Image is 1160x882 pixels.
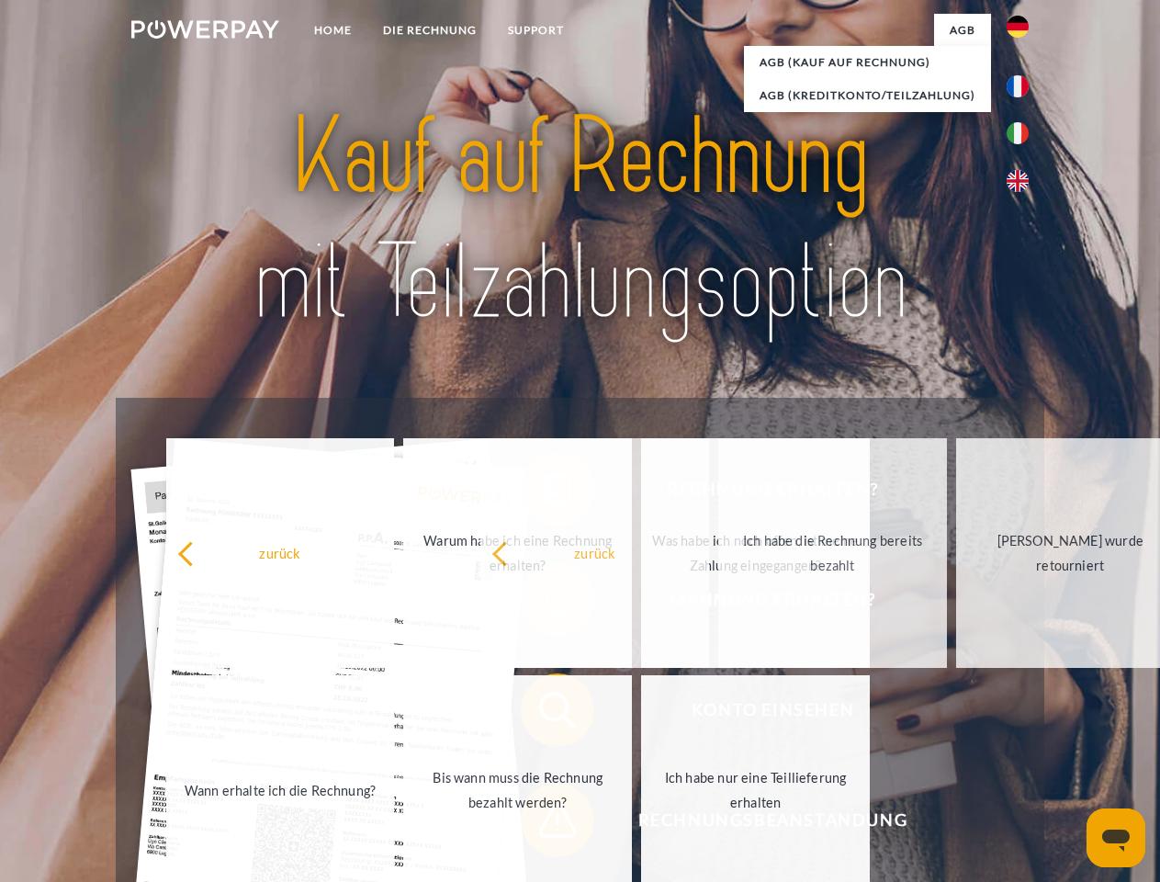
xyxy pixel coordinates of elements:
[414,765,621,815] div: Bis wann muss die Rechnung bezahlt werden?
[367,14,492,47] a: DIE RECHNUNG
[1007,75,1029,97] img: fr
[1007,122,1029,144] img: it
[131,20,279,39] img: logo-powerpay-white.svg
[1007,16,1029,38] img: de
[175,88,985,352] img: title-powerpay_de.svg
[744,79,991,112] a: AGB (Kreditkonto/Teilzahlung)
[298,14,367,47] a: Home
[491,540,698,565] div: zurück
[729,528,936,578] div: Ich habe die Rechnung bereits bezahlt
[492,14,580,47] a: SUPPORT
[177,777,384,802] div: Wann erhalte ich die Rechnung?
[414,528,621,578] div: Warum habe ich eine Rechnung erhalten?
[744,46,991,79] a: AGB (Kauf auf Rechnung)
[1087,808,1145,867] iframe: Schaltfläche zum Öffnen des Messaging-Fensters
[652,765,859,815] div: Ich habe nur eine Teillieferung erhalten
[934,14,991,47] a: agb
[177,540,384,565] div: zurück
[1007,170,1029,192] img: en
